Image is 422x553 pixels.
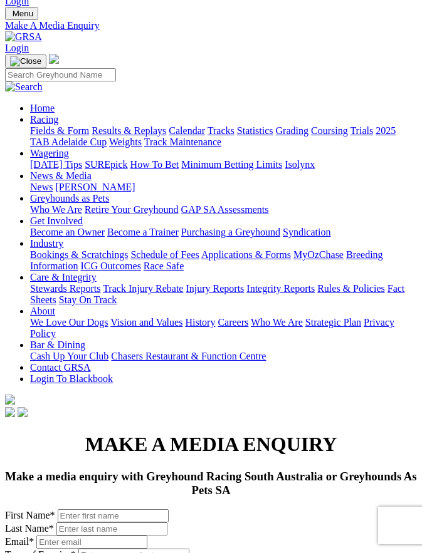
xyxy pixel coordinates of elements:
[144,137,221,147] a: Track Maintenance
[30,249,128,260] a: Bookings & Scratchings
[293,249,344,260] a: MyOzChase
[350,125,373,136] a: Trials
[30,362,90,373] a: Contact GRSA
[5,68,116,81] input: Search
[251,317,303,328] a: Who We Are
[107,227,179,237] a: Become a Trainer
[30,215,83,226] a: Get Involved
[5,395,15,405] img: logo-grsa-white.png
[5,31,42,43] img: GRSA
[283,227,330,237] a: Syndication
[130,159,179,170] a: How To Bet
[30,317,394,339] a: Privacy Policy
[30,373,113,384] a: Login To Blackbook
[30,103,55,113] a: Home
[169,125,205,136] a: Calendar
[30,148,69,158] a: Wagering
[85,159,127,170] a: SUREpick
[246,283,315,294] a: Integrity Reports
[311,125,348,136] a: Coursing
[276,125,309,136] a: Grading
[30,317,417,339] div: About
[13,9,33,18] span: Menu
[30,272,97,282] a: Care & Integrity
[30,125,89,136] a: Fields & Form
[130,249,199,260] a: Schedule of Fees
[111,351,266,361] a: Chasers Restaurant & Function Centre
[30,227,105,237] a: Become an Owner
[30,182,53,192] a: News
[5,470,417,497] h3: Make a media enquiry with Greyhound Racing South Australia or Greyhounds As Pets SA
[30,283,100,294] a: Stewards Reports
[5,7,38,20] button: Toggle navigation
[5,523,54,534] label: Last Name
[305,317,361,328] a: Strategic Plan
[5,433,417,456] h1: MAKE A MEDIA ENQUIRY
[285,159,315,170] a: Isolynx
[30,351,108,361] a: Cash Up Your Club
[30,249,383,271] a: Breeding Information
[30,317,108,328] a: We Love Our Dogs
[30,339,85,350] a: Bar & Dining
[144,261,184,271] a: Race Safe
[110,317,182,328] a: Vision and Values
[30,125,396,147] a: 2025 TAB Adelaide Cup
[30,249,417,272] div: Industry
[185,317,215,328] a: History
[30,238,63,249] a: Industry
[5,20,417,31] a: Make A Media Enquiry
[181,204,269,215] a: GAP SA Assessments
[5,81,43,93] img: Search
[5,536,36,547] label: Email
[30,351,417,362] div: Bar & Dining
[5,407,15,417] img: facebook.svg
[55,182,135,192] a: [PERSON_NAME]
[181,159,282,170] a: Minimum Betting Limits
[186,283,244,294] a: Injury Reports
[5,510,55,520] label: First Name
[30,182,417,193] div: News & Media
[10,56,41,66] img: Close
[30,204,417,215] div: Greyhounds as Pets
[30,283,417,306] div: Care & Integrity
[36,535,147,549] input: Enter email
[109,137,142,147] a: Weights
[49,54,59,64] img: logo-grsa-white.png
[30,159,82,170] a: [DATE] Tips
[30,283,404,305] a: Fact Sheets
[208,125,235,136] a: Tracks
[58,509,169,522] input: Enter first name
[56,522,167,535] input: Enter last name
[30,125,417,148] div: Racing
[237,125,273,136] a: Statistics
[5,54,46,68] button: Toggle navigation
[59,294,117,305] a: Stay On Track
[30,193,109,204] a: Greyhounds as Pets
[30,159,417,170] div: Wagering
[5,43,29,53] a: Login
[103,283,183,294] a: Track Injury Rebate
[30,306,55,316] a: About
[181,227,280,237] a: Purchasing a Greyhound
[30,114,58,125] a: Racing
[201,249,291,260] a: Applications & Forms
[317,283,385,294] a: Rules & Policies
[30,227,417,238] div: Get Involved
[80,261,140,271] a: ICG Outcomes
[85,204,179,215] a: Retire Your Greyhound
[30,170,92,181] a: News & Media
[18,407,28,417] img: twitter.svg
[218,317,248,328] a: Careers
[30,204,82,215] a: Who We Are
[92,125,166,136] a: Results & Replays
